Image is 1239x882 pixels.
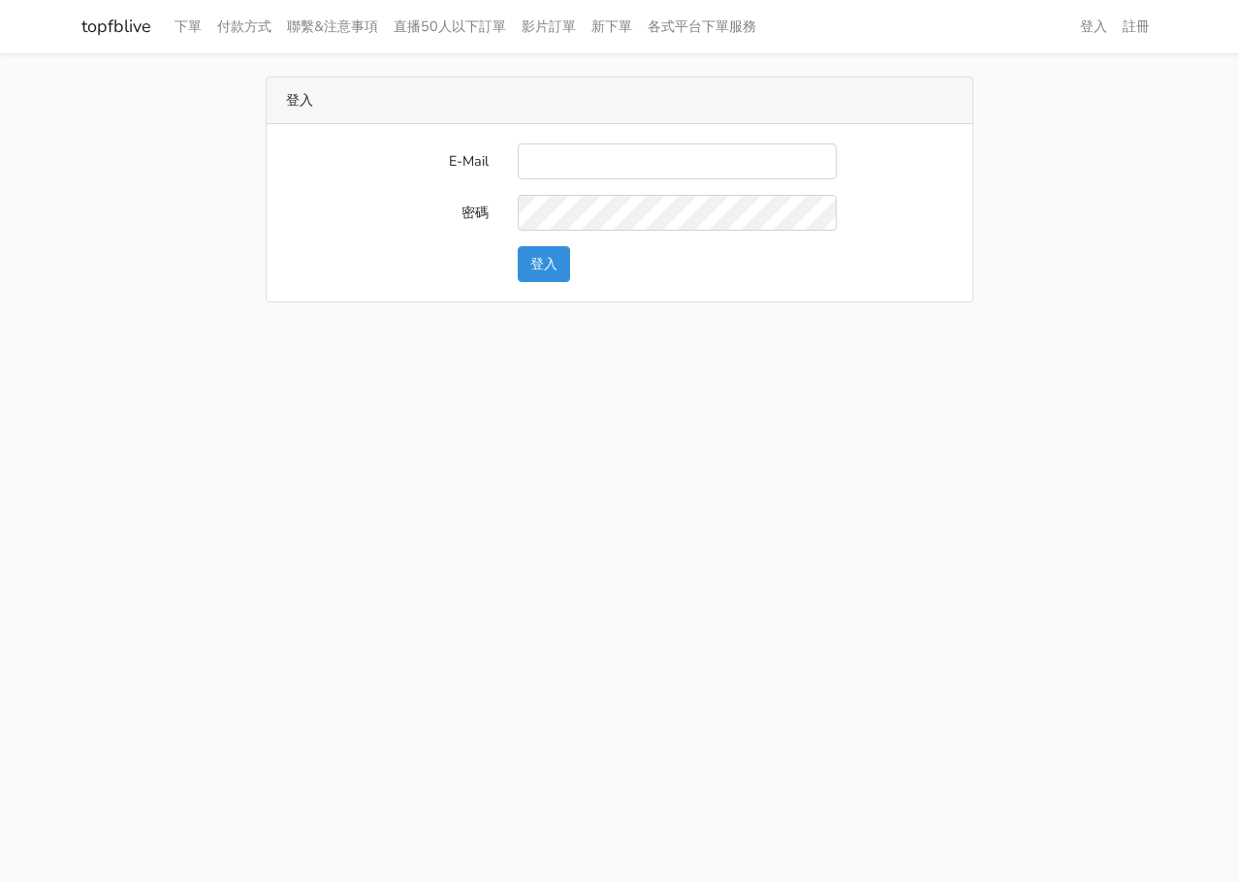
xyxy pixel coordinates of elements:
a: 下單 [167,8,209,46]
label: 密碼 [271,195,503,231]
label: E-Mail [271,143,503,179]
a: 各式平台下單服務 [640,8,764,46]
a: 聯繫&注意事項 [279,8,386,46]
a: 付款方式 [209,8,279,46]
a: 註冊 [1115,8,1158,46]
a: topfblive [81,8,151,46]
div: 登入 [267,78,972,124]
a: 影片訂單 [514,8,584,46]
a: 登入 [1072,8,1115,46]
a: 新下單 [584,8,640,46]
button: 登入 [518,246,570,282]
a: 直播50人以下訂單 [386,8,514,46]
